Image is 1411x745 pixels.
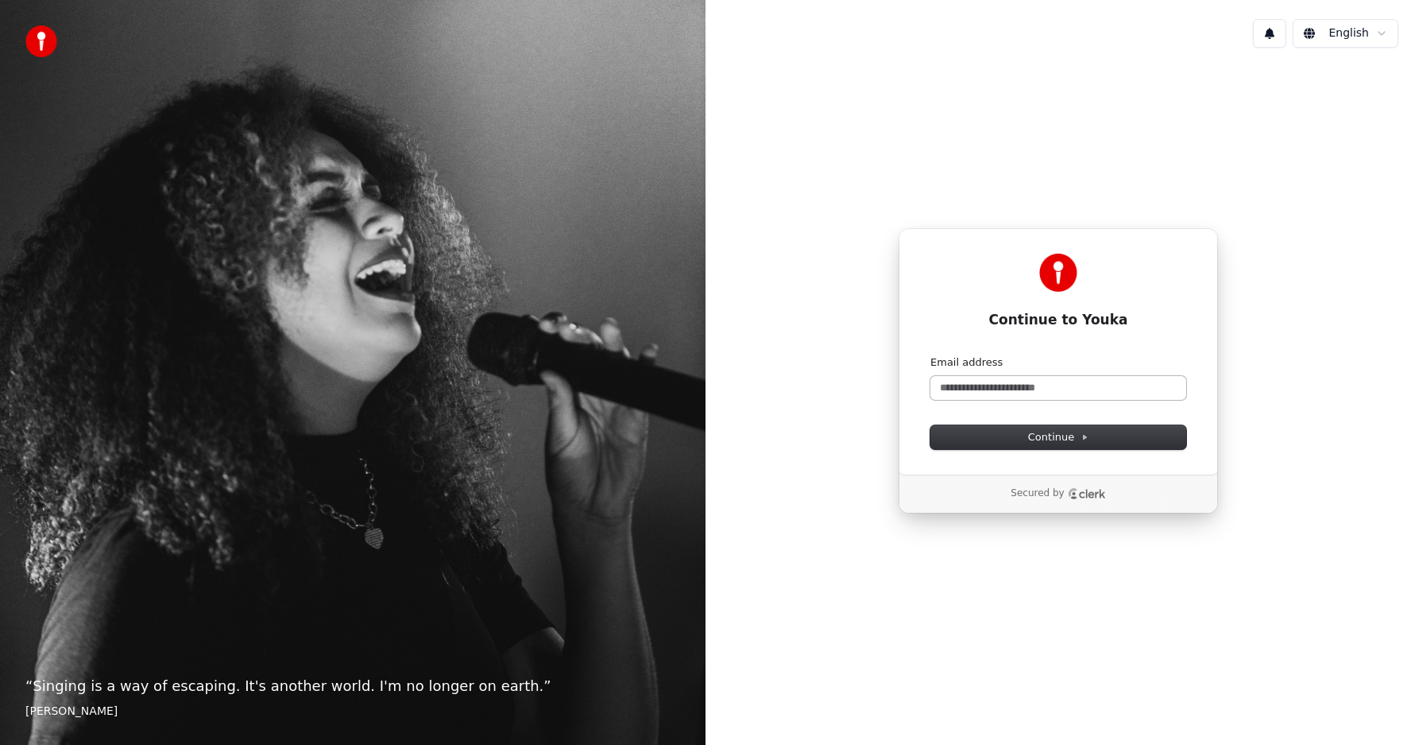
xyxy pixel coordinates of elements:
[1028,430,1088,444] span: Continue
[25,675,680,697] p: “ Singing is a way of escaping. It's another world. I'm no longer on earth. ”
[25,704,680,720] footer: [PERSON_NAME]
[930,355,1003,370] label: Email address
[1068,488,1106,499] a: Clerk logo
[1011,487,1064,500] p: Secured by
[930,311,1186,330] h1: Continue to Youka
[1039,254,1077,292] img: Youka
[25,25,57,57] img: youka
[930,425,1186,449] button: Continue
